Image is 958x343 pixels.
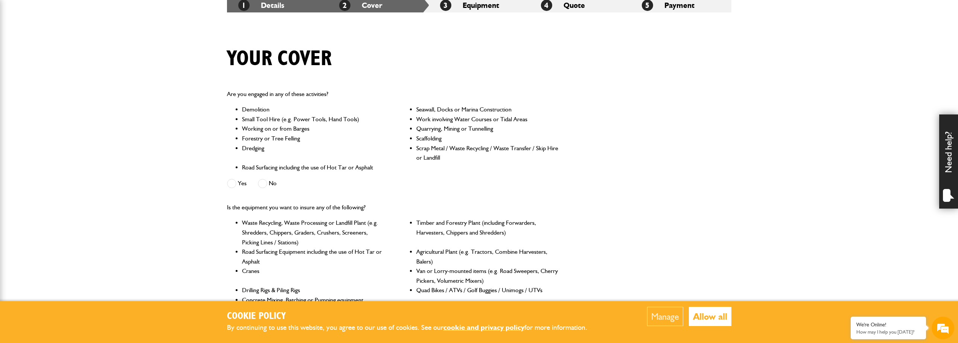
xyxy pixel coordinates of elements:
button: Allow all [689,307,731,326]
li: Forestry or Tree Felling [242,134,385,143]
label: Yes [227,179,247,188]
div: We're Online! [856,322,920,328]
li: Drilling Rigs & Piling Rigs [242,285,385,295]
em: Start Chat [102,232,137,242]
li: Waste Recycling, Waste Processing or Landfill Plant (e.g. Shredders, Chippers, Graders, Crushers,... [242,218,385,247]
li: Quad Bikes / ATVs / Golf Buggies / Unimogs / UTVs [416,285,559,295]
div: Minimize live chat window [123,4,142,22]
li: Cranes [242,266,385,285]
input: Enter your email address [10,92,137,108]
img: d_20077148190_company_1631870298795_20077148190 [13,42,32,52]
li: Scrap Metal / Waste Recycling / Waste Transfer / Skip Hire or Landfill [416,143,559,163]
li: Small Tool Hire (e.g. Power Tools, Hand Tools) [242,114,385,124]
a: 1Details [238,1,284,10]
h2: Cookie Policy [227,311,600,322]
input: Enter your last name [10,70,137,86]
p: Are you engaged in any of these activities? [227,89,559,99]
p: By continuing to use this website, you agree to our use of cookies. See our for more information. [227,322,600,334]
p: How may I help you today? [856,329,920,335]
label: No [258,179,277,188]
p: Is the equipment you want to insure any of the following? [227,203,559,212]
li: Timber and Forestry Plant (including Forwarders, Harvesters, Chippers and Shredders) [416,218,559,247]
button: Manage [647,307,683,326]
input: Enter your phone number [10,114,137,131]
li: Dredging [242,143,385,163]
div: Chat with us now [39,42,126,52]
li: Quarrying, Mining or Tunnelling [416,124,559,134]
li: Road Surfacing including the use of Hot Tar or Asphalt [242,163,385,172]
a: cookie and privacy policy [443,323,524,332]
li: Road Surfacing Equipment including the use of Hot Tar or Asphalt [242,247,385,266]
div: Need help? [939,114,958,209]
li: Scaffolding [416,134,559,143]
li: Demolition [242,105,385,114]
li: Work involving Water Courses or Tidal Areas [416,114,559,124]
li: Seawall, Docks or Marina Construction [416,105,559,114]
li: Working on or from Barges [242,124,385,134]
h1: Your cover [227,46,332,72]
li: Agricultural Plant (e.g. Tractors, Combine Harvesters, Balers) [416,247,559,266]
li: Van or Lorry-mounted items (e.g. Road Sweepers, Cherry Pickers, Volumetric Mixers) [416,266,559,285]
textarea: Type your message and hit 'Enter' [10,136,137,226]
li: Concrete Mixing, Batching or Pumping equipment [242,295,385,305]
